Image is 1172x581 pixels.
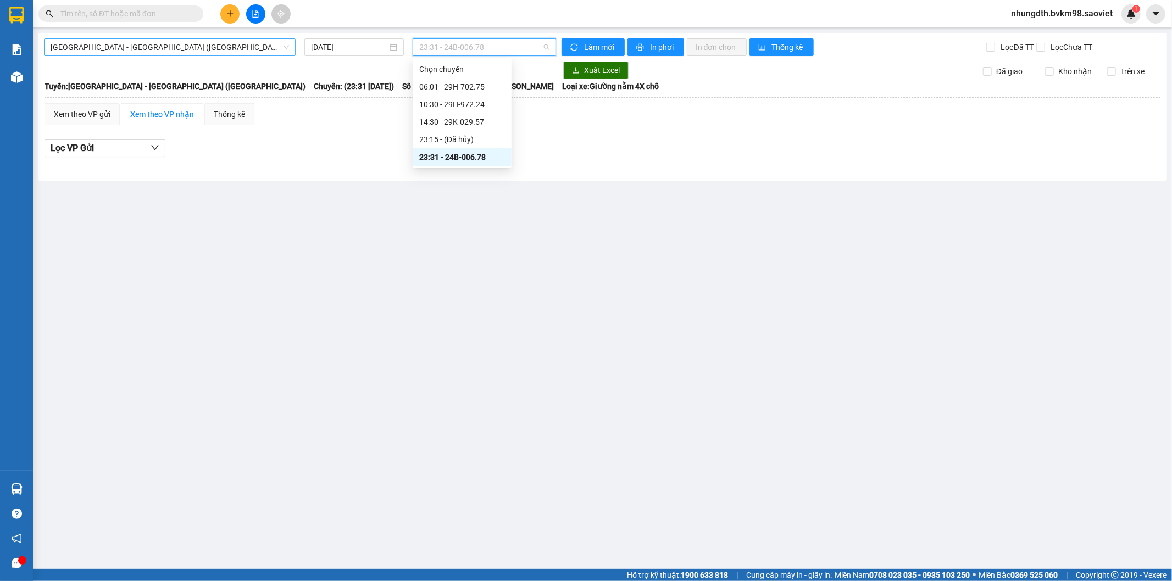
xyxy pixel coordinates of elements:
[130,108,194,120] div: Xem theo VP nhận
[1111,571,1119,579] span: copyright
[271,4,291,24] button: aim
[584,41,616,53] span: Làm mới
[51,39,289,55] span: Hà Nội - Lào Cai - Sapa (Giường)
[992,65,1027,77] span: Đã giao
[9,7,24,24] img: logo-vxr
[1010,571,1058,579] strong: 0369 525 060
[45,82,306,91] b: Tuyến: [GEOGRAPHIC_DATA] - [GEOGRAPHIC_DATA] ([GEOGRAPHIC_DATA])
[636,43,646,52] span: printer
[627,38,684,56] button: printerIn phơi
[997,41,1036,53] span: Lọc Đã TT
[562,80,659,92] span: Loại xe: Giường nằm 4X chỗ
[54,108,110,120] div: Xem theo VP gửi
[1002,7,1121,20] span: nhungdth.bvkm98.saoviet
[419,98,505,110] div: 10:30 - 29H-972.24
[311,41,387,53] input: 15/09/2025
[214,108,245,120] div: Thống kê
[562,38,625,56] button: syncLàm mới
[11,71,23,83] img: warehouse-icon
[687,38,747,56] button: In đơn chọn
[419,39,549,55] span: 23:31 - 24B-006.78
[1146,4,1165,24] button: caret-down
[419,116,505,128] div: 14:30 - 29K-029.57
[979,569,1058,581] span: Miền Bắc
[12,509,22,519] span: question-circle
[973,573,976,577] span: ⚪️
[11,483,23,495] img: warehouse-icon
[151,143,159,152] span: down
[226,10,234,18] span: plus
[749,38,814,56] button: bar-chartThống kê
[1047,41,1095,53] span: Lọc Chưa TT
[11,44,23,55] img: solution-icon
[1116,65,1149,77] span: Trên xe
[1151,9,1161,19] span: caret-down
[563,62,629,79] button: downloadXuất Excel
[419,133,505,146] div: 23:15 - (Đã hủy)
[627,569,728,581] span: Hỗ trợ kỹ thuật:
[246,4,265,24] button: file-add
[650,41,675,53] span: In phơi
[51,141,94,155] span: Lọc VP Gửi
[402,80,464,92] span: Số xe: 24B-006.78
[1066,569,1068,581] span: |
[277,10,285,18] span: aim
[736,569,738,581] span: |
[570,43,580,52] span: sync
[1054,65,1096,77] span: Kho nhận
[314,80,394,92] span: Chuyến: (23:31 [DATE])
[252,10,259,18] span: file-add
[419,81,505,93] div: 06:01 - 29H-702.75
[46,10,53,18] span: search
[12,533,22,544] span: notification
[220,4,240,24] button: plus
[1132,5,1140,13] sup: 1
[45,139,165,157] button: Lọc VP Gửi
[772,41,805,53] span: Thống kê
[681,571,728,579] strong: 1900 633 818
[60,8,190,20] input: Tìm tên, số ĐT hoặc mã đơn
[1126,9,1136,19] img: icon-new-feature
[1134,5,1138,13] span: 1
[746,569,832,581] span: Cung cấp máy in - giấy in:
[419,151,505,163] div: 23:31 - 24B-006.78
[12,558,22,568] span: message
[835,569,970,581] span: Miền Nam
[472,80,554,92] span: Tài xế: [PERSON_NAME]
[758,43,768,52] span: bar-chart
[869,571,970,579] strong: 0708 023 035 - 0935 103 250
[419,63,505,75] div: Chọn chuyến
[413,60,512,78] div: Chọn chuyến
